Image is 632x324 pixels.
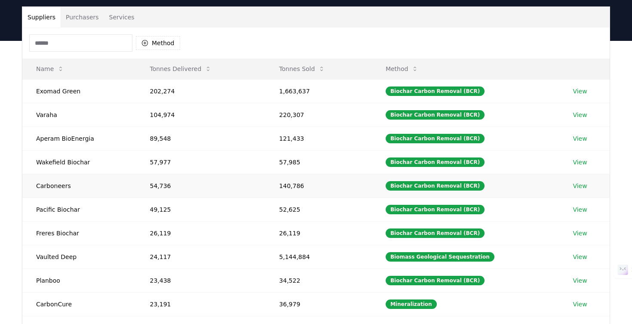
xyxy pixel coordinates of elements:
td: 49,125 [136,197,265,221]
td: Pacific Biochar [22,197,136,221]
td: 140,786 [265,174,372,197]
div: Biochar Carbon Removal (BCR) [386,110,485,120]
a: View [573,111,587,119]
button: Purchasers [61,7,104,28]
td: 52,625 [265,197,372,221]
div: Biochar Carbon Removal (BCR) [386,157,485,167]
div: Biochar Carbon Removal (BCR) [386,86,485,96]
td: 34,522 [265,268,372,292]
button: Suppliers [22,7,61,28]
button: Services [104,7,140,28]
td: Vaulted Deep [22,245,136,268]
a: View [573,253,587,261]
td: Wakefield Biochar [22,150,136,174]
div: Biochar Carbon Removal (BCR) [386,228,485,238]
td: 104,974 [136,103,265,127]
td: 23,191 [136,292,265,316]
td: 23,438 [136,268,265,292]
td: 57,985 [265,150,372,174]
div: Biochar Carbon Removal (BCR) [386,181,485,191]
td: Planboo [22,268,136,292]
td: 26,119 [265,221,372,245]
a: View [573,300,587,309]
div: Biochar Carbon Removal (BCR) [386,205,485,214]
div: Biochar Carbon Removal (BCR) [386,134,485,143]
td: 121,433 [265,127,372,150]
button: Tonnes Delivered [143,60,218,77]
a: View [573,158,587,167]
td: Varaha [22,103,136,127]
a: View [573,182,587,190]
td: 36,979 [265,292,372,316]
a: View [573,229,587,238]
a: View [573,87,587,96]
a: View [573,276,587,285]
td: Aperam BioEnergia [22,127,136,150]
td: 220,307 [265,103,372,127]
td: 57,977 [136,150,265,174]
button: Tonnes Sold [272,60,332,77]
button: Method [379,60,426,77]
button: Name [29,60,71,77]
td: Exomad Green [22,79,136,103]
td: CarbonCure [22,292,136,316]
a: View [573,205,587,214]
td: 202,274 [136,79,265,103]
a: View [573,134,587,143]
td: 1,663,637 [265,79,372,103]
td: 26,119 [136,221,265,245]
td: Freres Biochar [22,221,136,245]
td: 24,117 [136,245,265,268]
div: Biochar Carbon Removal (BCR) [386,276,485,285]
td: Carboneers [22,174,136,197]
button: Method [136,36,180,50]
td: 5,144,884 [265,245,372,268]
td: 89,548 [136,127,265,150]
td: 54,736 [136,174,265,197]
div: Biomass Geological Sequestration [386,252,494,262]
div: Mineralization [386,299,437,309]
